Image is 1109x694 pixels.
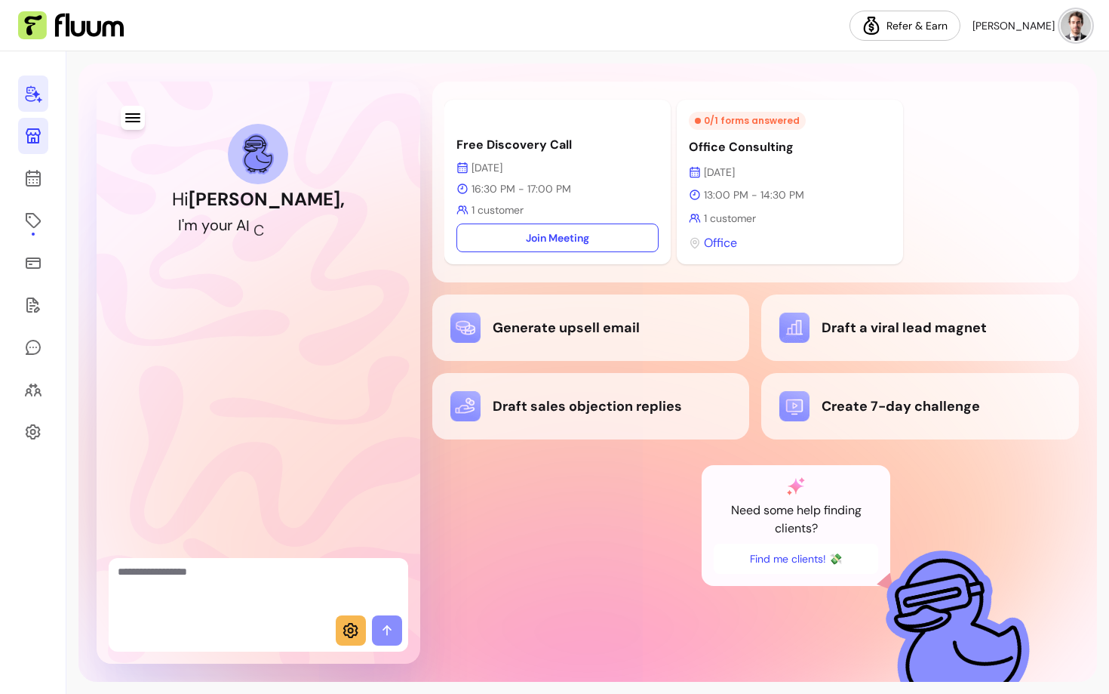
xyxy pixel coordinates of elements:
[18,372,48,408] a: Clients
[1061,11,1091,41] img: avatar
[118,564,399,609] textarea: Ask me anything...
[689,138,891,156] p: Office Consulting
[689,165,891,180] p: [DATE]
[18,11,124,40] img: Fluum Logo
[450,313,481,343] img: Generate upsell email
[178,214,182,236] div: I
[236,214,246,236] div: A
[779,391,1061,421] div: Create 7-day challenge
[18,118,48,154] a: My Page
[849,11,960,41] a: Refer & Earn
[18,160,48,196] a: Calendar
[689,112,806,130] div: 0 / 1 forms answered
[779,313,1061,343] div: Draft a viral lead magnet
[18,76,48,112] a: Home
[456,136,659,154] p: Free Discovery Call
[189,187,345,211] b: [PERSON_NAME] ,
[704,234,737,252] span: Office
[456,224,659,252] a: Join Meeting
[18,245,48,281] a: Sales
[450,391,732,421] div: Draft sales objection replies
[201,214,210,236] div: y
[972,18,1055,33] span: [PERSON_NAME]
[779,313,809,343] img: Draft a viral lead magnet
[253,220,264,241] div: C
[210,214,219,236] div: o
[779,391,809,421] img: Create 7-day challenge
[450,391,481,421] img: Draft sales objection replies
[264,233,273,254] div: o
[18,329,48,366] a: My Messages
[184,214,198,236] div: m
[972,11,1091,41] button: avatar[PERSON_NAME]
[18,287,48,323] a: Forms
[456,160,659,175] p: [DATE]
[178,214,339,236] h2: I'm your AI Co-Founder
[456,181,659,196] p: 16:30 PM - 17:00 PM
[18,202,48,239] a: Offerings
[227,214,232,236] div: r
[714,544,878,574] button: Find me clients! 💸
[787,477,805,495] img: AI Co-Founder gradient star
[456,202,659,217] p: 1 customer
[172,187,345,211] h1: Hi
[219,214,227,236] div: u
[18,414,48,450] a: Settings
[182,214,184,236] div: '
[242,134,274,174] img: AI Co-Founder avatar
[714,501,878,538] p: Need some help finding clients?
[689,187,891,202] p: 13:00 PM - 14:30 PM
[246,215,250,236] div: I
[689,211,891,226] p: 1 customer
[450,313,732,343] div: Generate upsell email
